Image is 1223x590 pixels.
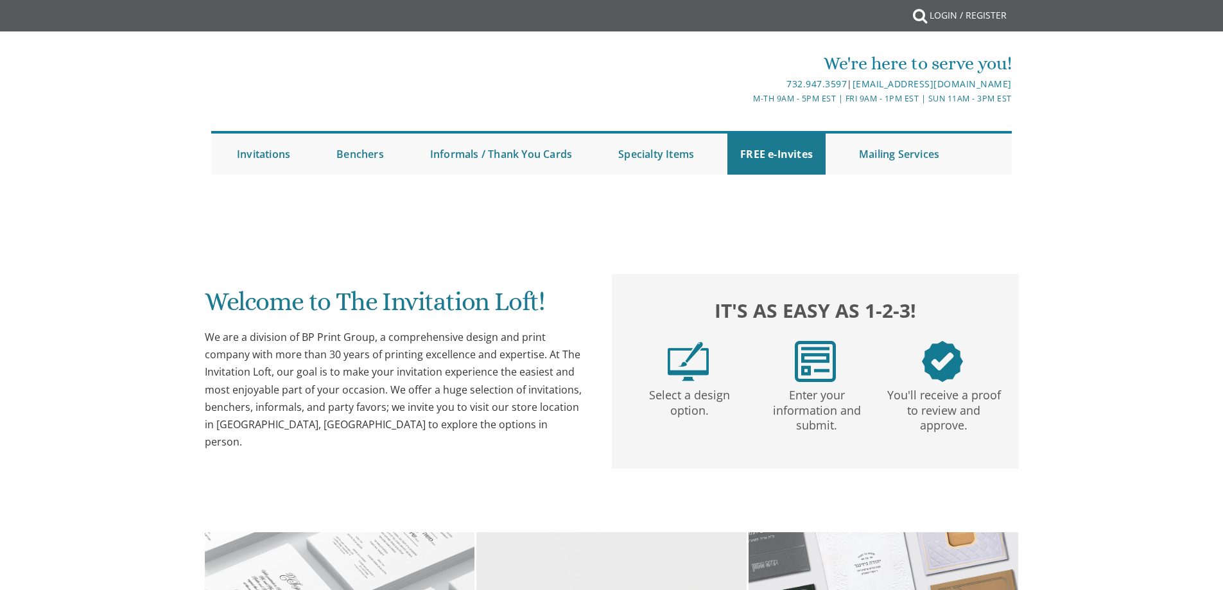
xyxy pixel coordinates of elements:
img: step2.png [795,341,836,382]
a: Benchers [324,134,397,175]
img: step3.png [922,341,963,382]
div: | [479,76,1012,92]
div: We're here to serve you! [479,51,1012,76]
p: Select a design option. [629,382,750,419]
a: FREE e-Invites [727,134,826,175]
a: [EMAIL_ADDRESS][DOMAIN_NAME] [853,78,1012,90]
a: Mailing Services [846,134,952,175]
div: We are a division of BP Print Group, a comprehensive design and print company with more than 30 y... [205,329,586,451]
img: step1.png [668,341,709,382]
a: Invitations [224,134,303,175]
h2: It's as easy as 1-2-3! [625,296,1006,325]
p: You'll receive a proof to review and approve. [883,382,1005,433]
a: Informals / Thank You Cards [417,134,585,175]
a: Specialty Items [605,134,707,175]
div: M-Th 9am - 5pm EST | Fri 9am - 1pm EST | Sun 11am - 3pm EST [479,92,1012,105]
p: Enter your information and submit. [756,382,878,433]
h1: Welcome to The Invitation Loft! [205,288,586,325]
a: 732.947.3597 [786,78,847,90]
